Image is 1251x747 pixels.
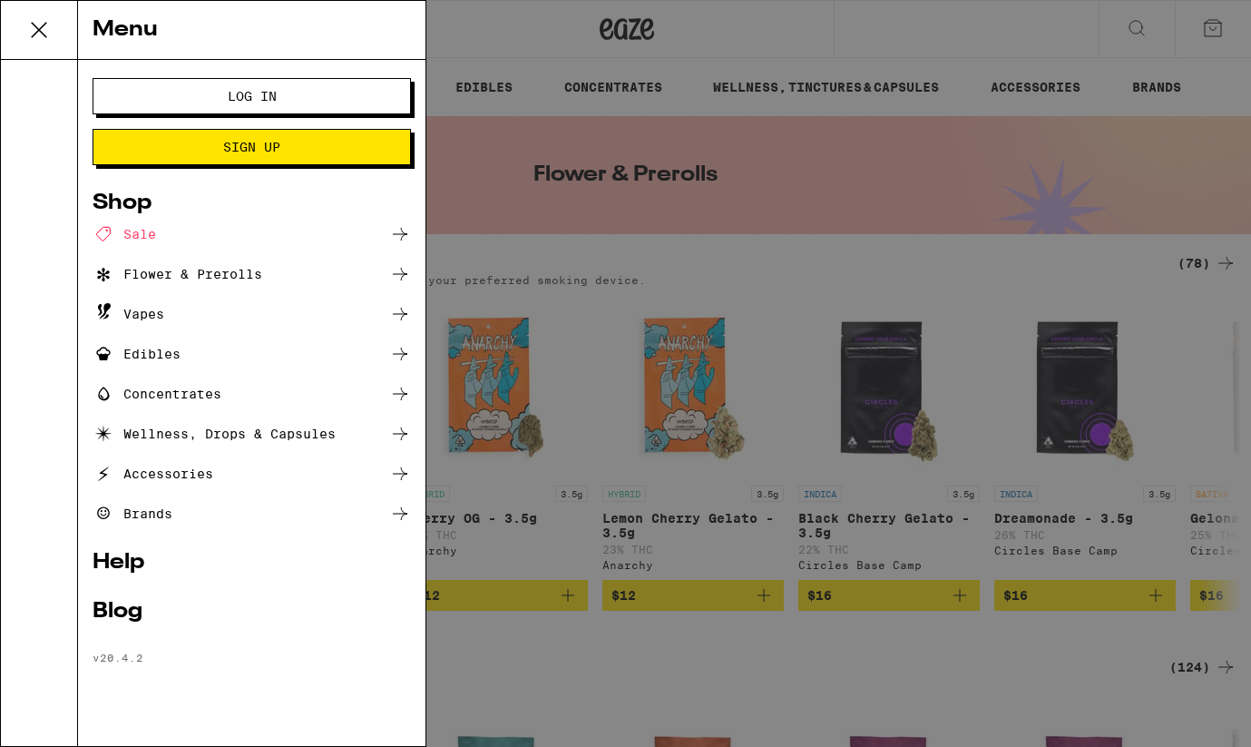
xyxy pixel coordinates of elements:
[93,463,411,485] a: Accessories
[93,303,411,325] a: Vapes
[93,263,411,285] a: Flower & Prerolls
[93,140,411,154] a: Sign Up
[93,263,262,285] div: Flower & Prerolls
[93,601,411,623] a: Blog
[93,192,411,214] a: Shop
[93,223,156,245] div: Sale
[228,90,277,103] span: Log In
[223,141,280,153] span: Sign Up
[93,503,411,525] a: Brands
[11,13,131,27] span: Hi. Need any help?
[93,343,411,365] a: Edibles
[93,223,411,245] a: Sale
[93,129,411,165] button: Sign Up
[93,78,411,114] button: Log In
[93,463,213,485] div: Accessories
[93,503,172,525] div: Brands
[93,652,143,663] span: v 20.4.2
[93,423,336,445] div: Wellness, Drops & Capsules
[93,343,181,365] div: Edibles
[93,383,221,405] div: Concentrates
[93,89,411,103] a: Log In
[78,1,425,60] div: Menu
[93,552,411,574] a: Help
[93,303,164,325] div: Vapes
[93,423,411,445] a: Wellness, Drops & Capsules
[93,383,411,405] a: Concentrates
